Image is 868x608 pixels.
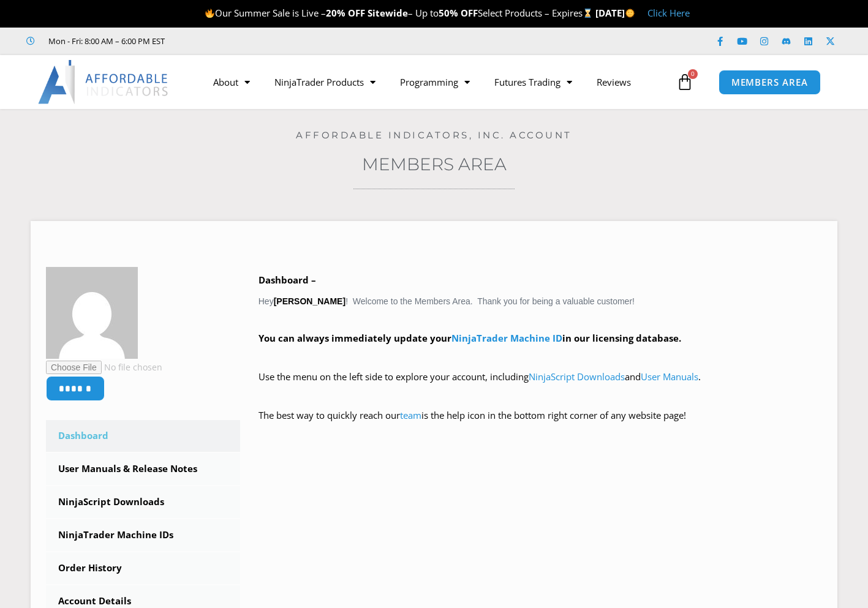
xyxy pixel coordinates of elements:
[182,35,366,47] iframe: Customer reviews powered by Trustpilot
[625,9,635,18] img: 🌞
[259,274,316,286] b: Dashboard –
[529,370,625,383] a: NinjaScript Downloads
[688,69,698,79] span: 0
[262,68,388,96] a: NinjaTrader Products
[259,272,822,441] div: Hey ! Welcome to the Members Area. Thank you for being a valuable customer!
[259,369,822,403] p: Use the menu on the left side to explore your account, including and .
[259,332,681,344] strong: You can always immediately update your in our licensing database.
[46,453,240,485] a: User Manuals & Release Notes
[368,7,408,19] strong: Sitewide
[583,9,592,18] img: ⌛
[362,154,507,175] a: Members Area
[296,129,572,141] a: Affordable Indicators, Inc. Account
[46,552,240,584] a: Order History
[46,486,240,518] a: NinjaScript Downloads
[274,296,345,306] strong: [PERSON_NAME]
[46,420,240,452] a: Dashboard
[451,332,562,344] a: NinjaTrader Machine ID
[38,60,170,104] img: LogoAI | Affordable Indicators – NinjaTrader
[46,519,240,551] a: NinjaTrader Machine IDs
[595,7,635,19] strong: [DATE]
[482,68,584,96] a: Futures Trading
[388,68,482,96] a: Programming
[584,68,643,96] a: Reviews
[46,267,138,359] img: 2d76562d21aebbc6b693786e58f2f469be4ad320cce879035f9787d9c469a1f5
[400,409,421,421] a: team
[205,7,595,19] span: Our Summer Sale is Live – – Up to Select Products – Expires
[201,68,673,96] nav: Menu
[201,68,262,96] a: About
[647,7,690,19] a: Click Here
[439,7,478,19] strong: 50% OFF
[259,407,822,441] p: The best way to quickly reach our is the help icon in the bottom right corner of any website page!
[205,9,214,18] img: 🔥
[641,370,698,383] a: User Manuals
[326,7,365,19] strong: 20% OFF
[658,64,712,100] a: 0
[731,78,808,87] span: MEMBERS AREA
[45,34,165,48] span: Mon - Fri: 8:00 AM – 6:00 PM EST
[719,70,821,95] a: MEMBERS AREA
